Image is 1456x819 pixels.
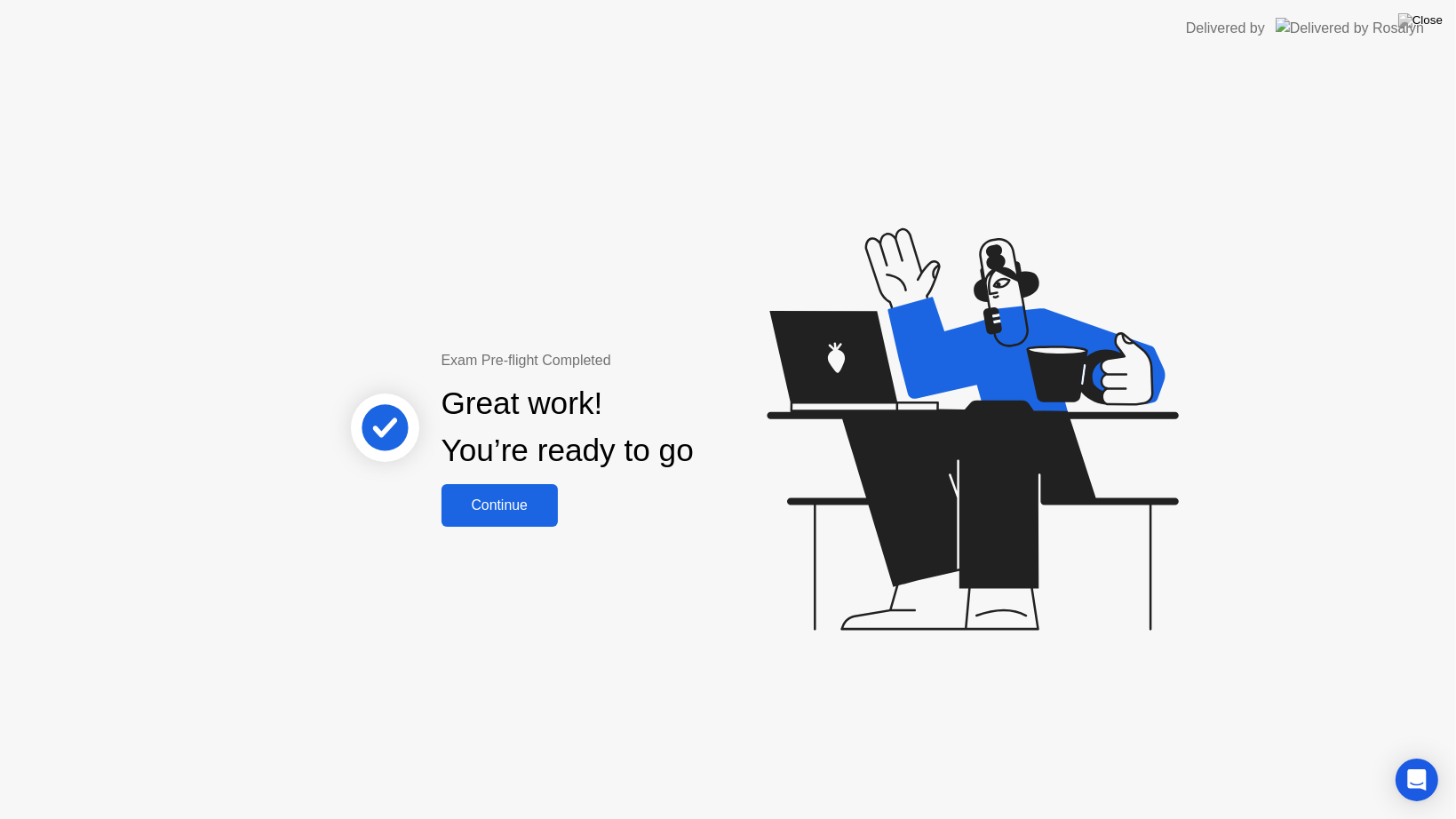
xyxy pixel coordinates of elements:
[1398,13,1443,28] img: Close
[1396,759,1438,801] div: Open Intercom Messenger
[442,484,558,527] button: Continue
[1186,18,1265,39] div: Delivered by
[442,350,808,371] div: Exam Pre-flight Completed
[447,497,553,513] div: Continue
[442,380,694,474] div: Great work! You’re ready to go
[1276,18,1424,38] img: Delivered by Rosalyn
